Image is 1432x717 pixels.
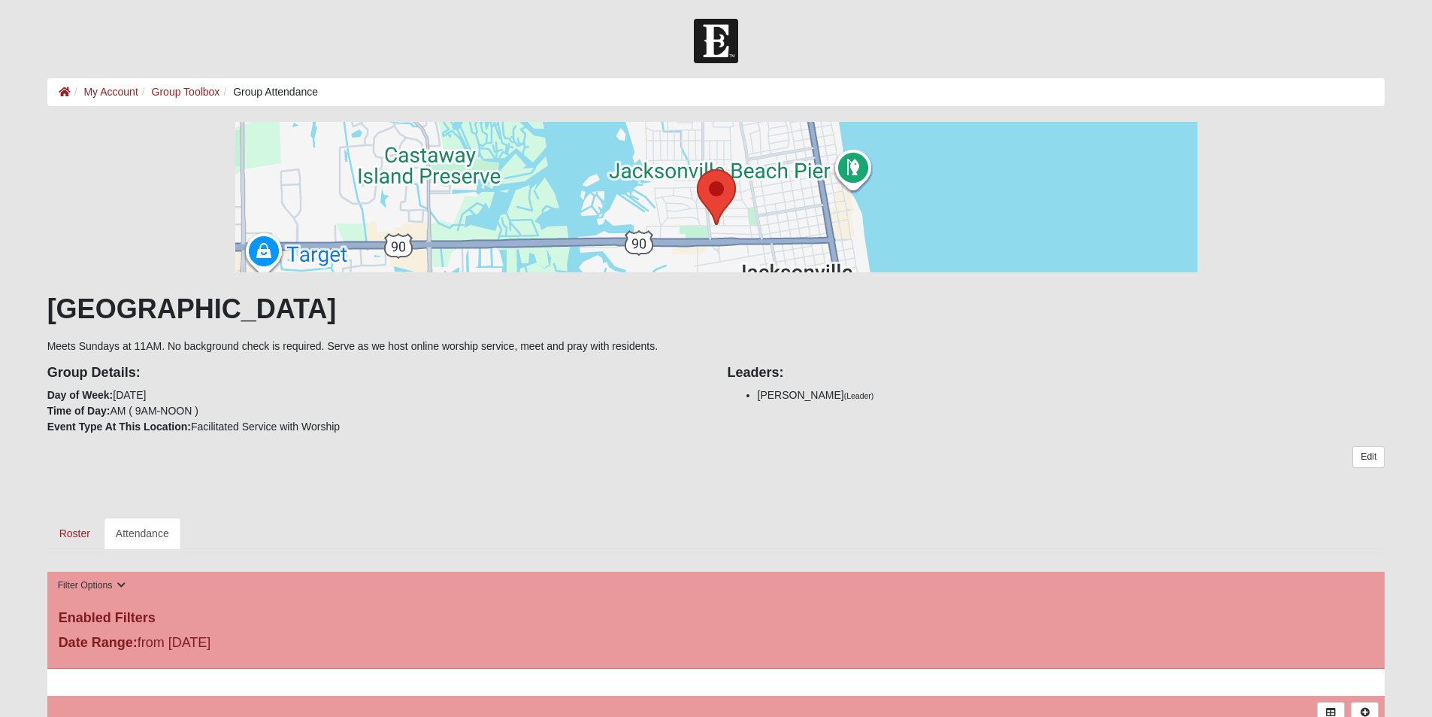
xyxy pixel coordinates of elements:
h1: [GEOGRAPHIC_DATA] [47,293,1385,325]
div: [DATE] AM ( 9AM-NOON ) Facilitated Service with Worship [36,354,716,435]
img: Church of Eleven22 Logo [694,19,738,63]
strong: Day of Week: [47,389,114,401]
h4: Leaders: [728,365,1385,381]
strong: Time of Day: [47,405,111,417]
div: from [DATE] [47,633,493,657]
strong: Event Type At This Location: [47,421,191,433]
button: Filter Options [53,578,131,594]
a: Group Toolbox [152,86,220,98]
h4: Enabled Filters [59,610,1374,627]
h4: Group Details: [47,365,705,381]
a: Edit [1352,446,1385,468]
li: [PERSON_NAME] [758,387,1385,403]
li: Group Attendance [219,84,318,100]
label: Date Range: [59,633,138,653]
small: (Leader) [844,391,874,400]
div: Meets Sundays at 11AM. No background check is required. Serve as we host online worship service, ... [47,122,1385,549]
a: Roster [47,518,102,549]
a: My Account [83,86,138,98]
a: Attendance [104,518,181,549]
